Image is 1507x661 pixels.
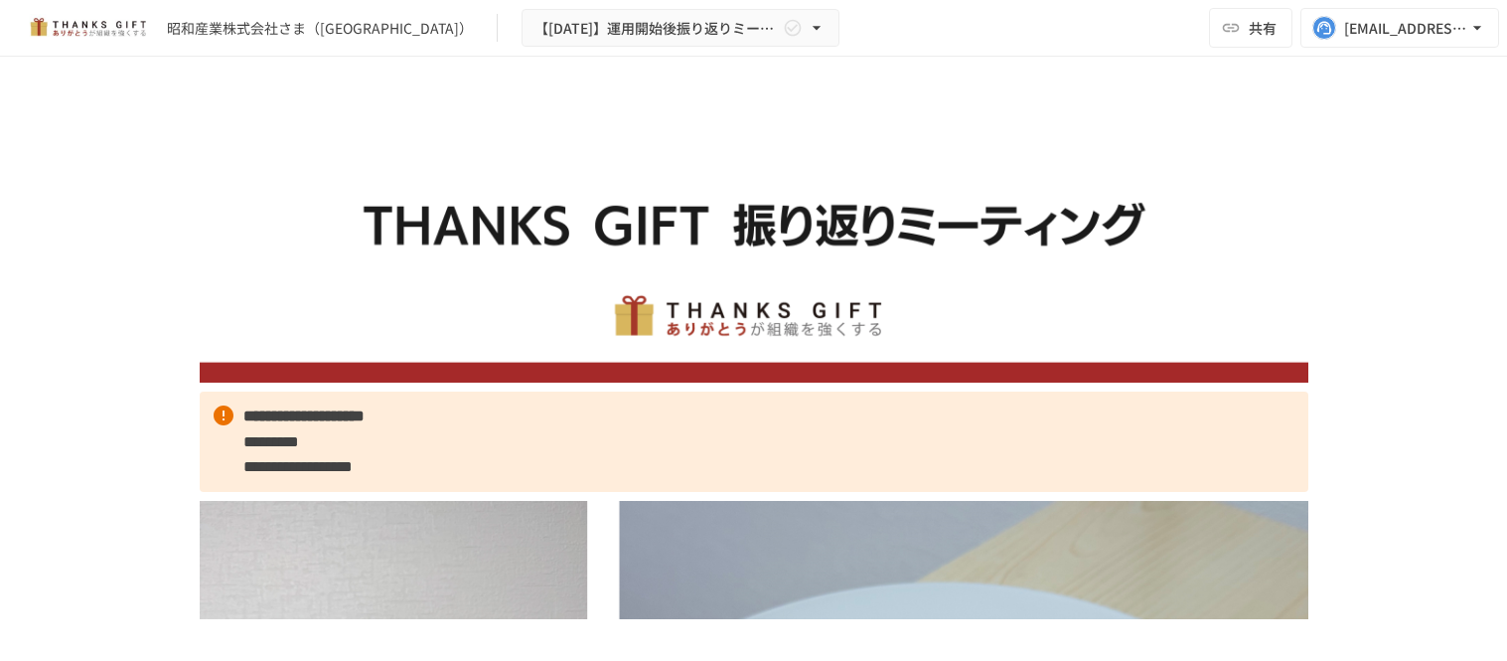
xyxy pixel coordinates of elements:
button: 【[DATE]】運用開始後振り返りミーティング [522,9,839,48]
span: 共有 [1249,17,1277,39]
img: ywjCEzGaDRs6RHkpXm6202453qKEghjSpJ0uwcQsaCz [200,105,1308,383]
img: mMP1OxWUAhQbsRWCurg7vIHe5HqDpP7qZo7fRoNLXQh [24,12,151,44]
button: [EMAIL_ADDRESS][DOMAIN_NAME] [1300,8,1499,48]
span: 【[DATE]】運用開始後振り返りミーティング [534,16,779,41]
div: [EMAIL_ADDRESS][DOMAIN_NAME] [1344,16,1467,41]
div: 昭和産業株式会社さま（[GEOGRAPHIC_DATA]） [167,18,473,39]
button: 共有 [1209,8,1292,48]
